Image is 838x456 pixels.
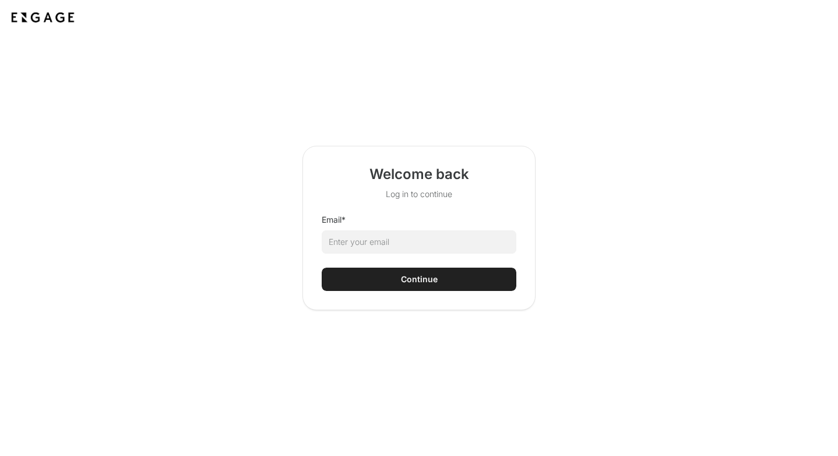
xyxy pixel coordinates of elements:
[322,230,516,254] input: Enter your email
[341,215,346,225] span: required
[9,9,76,26] img: Application logo
[401,273,438,285] div: Continue
[369,165,469,184] h2: Welcome back
[322,214,346,226] label: Email
[369,188,469,200] p: Log in to continue
[322,268,516,291] button: Continue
